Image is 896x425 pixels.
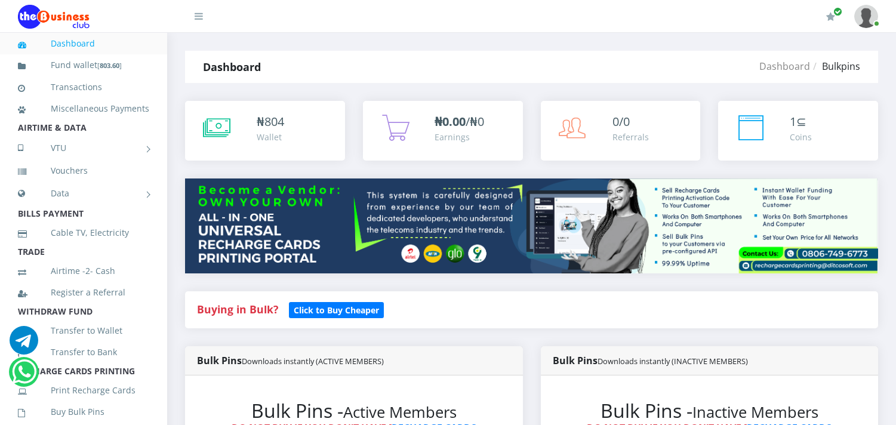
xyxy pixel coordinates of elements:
[12,367,36,386] a: Chat for support
[854,5,878,28] img: User
[18,219,149,247] a: Cable TV, Electricity
[612,113,630,130] span: 0/0
[692,402,818,423] small: Inactive Members
[826,12,835,21] i: Renew/Upgrade Subscription
[598,356,748,367] small: Downloads instantly (INACTIVE MEMBERS)
[18,95,149,122] a: Miscellaneous Payments
[10,335,38,355] a: Chat for support
[242,356,384,367] small: Downloads instantly (ACTIVE MEMBERS)
[18,30,149,57] a: Dashboard
[197,302,278,316] strong: Buying in Bulk?
[18,178,149,208] a: Data
[541,101,701,161] a: 0/0 Referrals
[18,377,149,404] a: Print Recharge Cards
[790,113,796,130] span: 1
[264,113,284,130] span: 804
[18,317,149,344] a: Transfer to Wallet
[435,131,484,143] div: Earnings
[565,399,855,422] h2: Bulk Pins -
[18,338,149,366] a: Transfer to Bank
[18,51,149,79] a: Fund wallet[803.60]
[100,61,119,70] b: 803.60
[790,113,812,131] div: ⊆
[18,5,90,29] img: Logo
[612,131,649,143] div: Referrals
[435,113,466,130] b: ₦0.00
[790,131,812,143] div: Coins
[294,304,379,316] b: Click to Buy Cheaper
[289,302,384,316] a: Click to Buy Cheaper
[97,61,122,70] small: [ ]
[18,257,149,285] a: Airtime -2- Cash
[759,60,810,73] a: Dashboard
[553,354,748,367] strong: Bulk Pins
[203,60,261,74] strong: Dashboard
[363,101,523,161] a: ₦0.00/₦0 Earnings
[18,279,149,306] a: Register a Referral
[185,178,878,273] img: multitenant_rcp.png
[18,157,149,184] a: Vouchers
[343,402,457,423] small: Active Members
[257,113,284,131] div: ₦
[18,133,149,163] a: VTU
[197,354,384,367] strong: Bulk Pins
[833,7,842,16] span: Renew/Upgrade Subscription
[185,101,345,161] a: ₦804 Wallet
[810,59,860,73] li: Bulkpins
[18,73,149,101] a: Transactions
[209,399,499,422] h2: Bulk Pins -
[257,131,284,143] div: Wallet
[435,113,484,130] span: /₦0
